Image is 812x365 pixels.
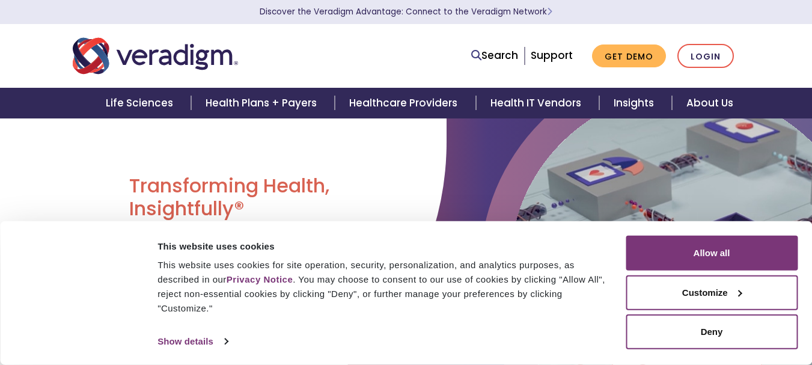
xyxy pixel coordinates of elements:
[476,88,599,118] a: Health IT Vendors
[260,6,552,17] a: Discover the Veradigm Advantage: Connect to the Veradigm NetworkLearn More
[626,314,798,349] button: Deny
[626,236,798,271] button: Allow all
[626,275,798,310] button: Customize
[227,274,293,284] a: Privacy Notice
[677,44,734,69] a: Login
[157,333,227,351] a: Show details
[157,239,612,253] div: This website uses cookies
[91,88,191,118] a: Life Sciences
[335,88,475,118] a: Healthcare Providers
[157,258,612,316] div: This website uses cookies for site operation, security, personalization, and analytics purposes, ...
[129,174,397,221] h1: Transforming Health, Insightfully®
[531,48,573,63] a: Support
[191,88,335,118] a: Health Plans + Payers
[471,48,518,64] a: Search
[672,88,748,118] a: About Us
[73,36,238,76] img: Veradigm logo
[547,6,552,17] span: Learn More
[592,44,666,68] a: Get Demo
[599,88,672,118] a: Insights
